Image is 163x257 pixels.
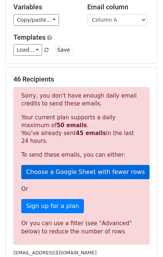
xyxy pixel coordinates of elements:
button: Save [54,44,73,56]
a: Choose a Google Sheet with fewer rows [21,165,150,179]
div: Or you can use a filter (see "Advanced" below) to reduce the number of rows [21,219,142,236]
strong: 45 emails [76,130,106,137]
h5: Email column [87,3,150,11]
p: Your current plan supports a daily maximum of . You've already sent in the last 24 hours. [21,114,142,145]
a: Copy/paste... [13,14,59,26]
p: Or [21,185,142,193]
h5: Variables [13,3,76,11]
a: Load... [13,44,42,56]
h5: 46 Recipients [13,75,150,83]
iframe: Chat Widget [126,221,163,257]
strong: 50 emails [57,122,87,129]
p: To send these emails, you can either: [21,151,142,159]
a: Templates [13,33,46,41]
p: Sorry, you don't have enough daily email credits to send these emails. [21,92,142,108]
small: [EMAIL_ADDRESS][DOMAIN_NAME] [13,250,97,256]
a: Sign up for a plan [21,199,84,213]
